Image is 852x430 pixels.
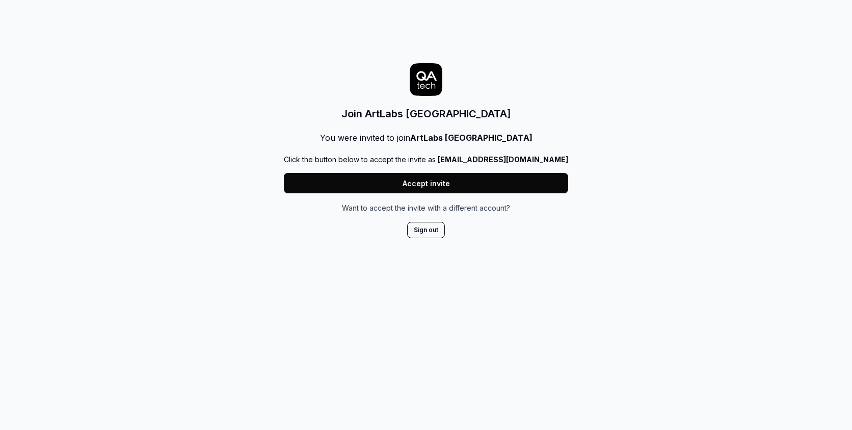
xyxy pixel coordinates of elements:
[284,154,568,165] p: Click the button below to accept the invite as
[410,133,532,143] b: ArtLabs [GEOGRAPHIC_DATA]
[284,173,568,193] button: Accept invite
[320,132,532,144] p: You were invited to join
[407,222,445,238] button: Sign out
[342,204,510,212] span: Want to accept the invite with a different account?
[341,106,511,121] h3: Join ArtLabs [GEOGRAPHIC_DATA]
[438,155,568,164] b: [EMAIL_ADDRESS][DOMAIN_NAME]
